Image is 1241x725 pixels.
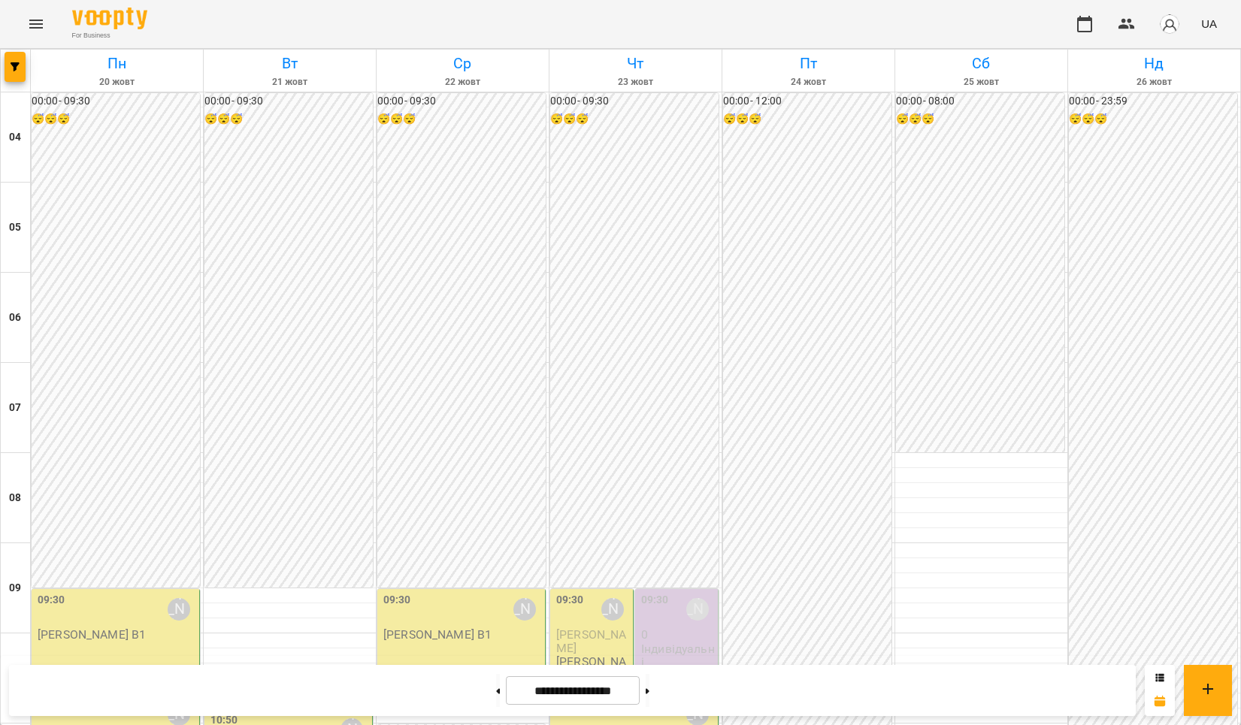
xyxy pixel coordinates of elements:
[552,52,719,75] h6: Чт
[9,490,21,506] h6: 08
[38,592,65,609] label: 09:30
[556,655,630,681] p: [PERSON_NAME] В1
[9,580,21,597] h6: 09
[513,598,536,621] div: Олена Грицайко
[206,75,374,89] h6: 21 жовт
[686,598,709,621] div: Олена Грицайко
[383,628,492,641] p: [PERSON_NAME] В1
[641,628,715,641] p: 0
[379,75,546,89] h6: 22 жовт
[204,111,373,128] h6: 😴😴😴
[897,75,1065,89] h6: 25 жовт
[601,598,624,621] div: Олена Грицайко
[552,75,719,89] h6: 23 жовт
[723,111,891,128] h6: 😴😴😴
[32,111,200,128] h6: 😴😴😴
[38,628,146,641] p: [PERSON_NAME] В1
[641,642,715,669] p: Індивідуальні
[32,93,200,110] h6: 00:00 - 09:30
[1070,75,1238,89] h6: 26 жовт
[377,111,546,128] h6: 😴😴😴
[72,31,147,41] span: For Business
[1159,14,1180,35] img: avatar_s.png
[1069,93,1237,110] h6: 00:00 - 23:59
[550,111,719,128] h6: 😴😴😴
[379,52,546,75] h6: Ср
[1070,52,1238,75] h6: Нд
[33,52,201,75] h6: Пн
[72,8,147,29] img: Voopty Logo
[33,75,201,89] h6: 20 жовт
[896,111,1064,128] h6: 😴😴😴
[9,400,21,416] h6: 07
[1069,111,1237,128] h6: 😴😴😴
[897,52,1065,75] h6: Сб
[9,219,21,236] h6: 05
[9,310,21,326] h6: 06
[725,52,892,75] h6: Пт
[18,6,54,42] button: Menu
[725,75,892,89] h6: 24 жовт
[383,592,411,609] label: 09:30
[168,598,190,621] div: Олена Грицайко
[641,592,669,609] label: 09:30
[556,627,626,654] span: [PERSON_NAME]
[723,93,891,110] h6: 00:00 - 12:00
[206,52,374,75] h6: Вт
[204,93,373,110] h6: 00:00 - 09:30
[550,93,719,110] h6: 00:00 - 09:30
[1201,16,1217,32] span: UA
[896,93,1064,110] h6: 00:00 - 08:00
[9,129,21,146] h6: 04
[377,93,546,110] h6: 00:00 - 09:30
[556,592,584,609] label: 09:30
[1195,10,1223,38] button: UA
